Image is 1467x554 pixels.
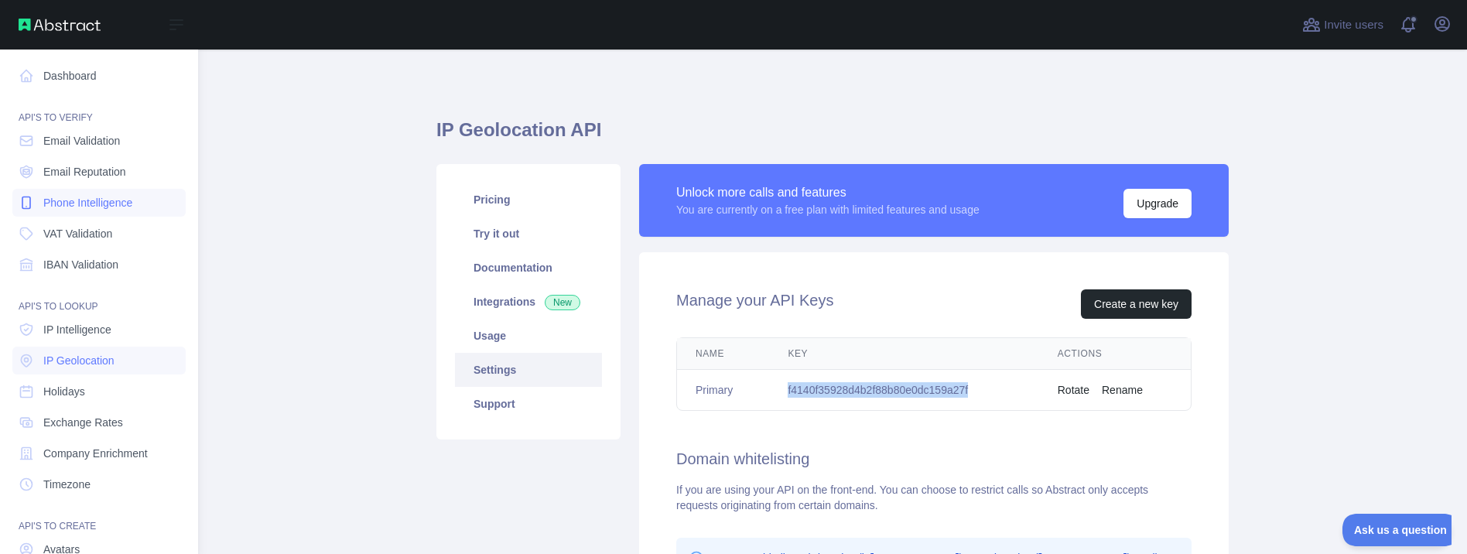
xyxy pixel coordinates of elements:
[43,226,112,241] span: VAT Validation
[1081,289,1192,319] button: Create a new key
[676,448,1192,470] h2: Domain whitelisting
[12,378,186,405] a: Holidays
[677,338,769,370] th: Name
[43,322,111,337] span: IP Intelligence
[676,202,980,217] div: You are currently on a free plan with limited features and usage
[1102,382,1143,398] button: Rename
[43,195,132,210] span: Phone Intelligence
[43,477,91,492] span: Timezone
[769,338,1038,370] th: Key
[12,409,186,436] a: Exchange Rates
[1342,514,1452,546] iframe: Toggle Customer Support
[677,370,769,411] td: Primary
[455,319,602,353] a: Usage
[676,482,1192,513] div: If you are using your API on the front-end. You can choose to restrict calls so Abstract only acc...
[12,62,186,90] a: Dashboard
[12,158,186,186] a: Email Reputation
[43,415,123,430] span: Exchange Rates
[1123,189,1192,218] button: Upgrade
[43,257,118,272] span: IBAN Validation
[1039,338,1191,370] th: Actions
[769,370,1038,411] td: f4140f35928d4b2f88b80e0dc159a27f
[43,164,126,180] span: Email Reputation
[455,353,602,387] a: Settings
[12,282,186,313] div: API'S TO LOOKUP
[455,217,602,251] a: Try it out
[12,347,186,374] a: IP Geolocation
[12,251,186,279] a: IBAN Validation
[12,501,186,532] div: API'S TO CREATE
[43,446,148,461] span: Company Enrichment
[455,387,602,421] a: Support
[455,251,602,285] a: Documentation
[12,93,186,124] div: API'S TO VERIFY
[455,183,602,217] a: Pricing
[12,316,186,344] a: IP Intelligence
[43,384,85,399] span: Holidays
[676,289,833,319] h2: Manage your API Keys
[43,133,120,149] span: Email Validation
[12,189,186,217] a: Phone Intelligence
[1299,12,1387,37] button: Invite users
[1058,382,1089,398] button: Rotate
[19,19,101,31] img: Abstract API
[12,127,186,155] a: Email Validation
[12,439,186,467] a: Company Enrichment
[12,470,186,498] a: Timezone
[1324,16,1383,34] span: Invite users
[12,220,186,248] a: VAT Validation
[676,183,980,202] div: Unlock more calls and features
[545,295,580,310] span: New
[43,353,115,368] span: IP Geolocation
[455,285,602,319] a: Integrations New
[436,118,1229,155] h1: IP Geolocation API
